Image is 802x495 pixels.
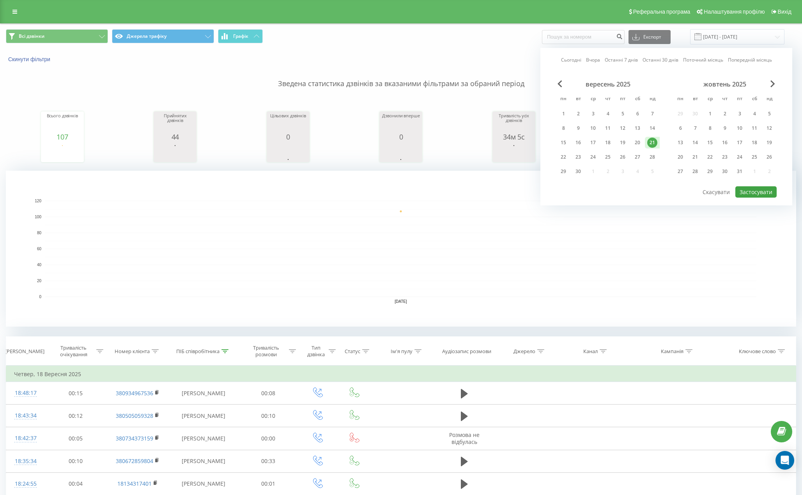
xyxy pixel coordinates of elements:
[615,137,630,148] div: пт 19 вер 2025 р.
[747,151,762,163] div: сб 25 жовт 2025 р.
[673,122,688,134] div: пн 6 жовт 2025 р.
[705,109,715,119] div: 1
[673,151,688,163] div: пн 20 жовт 2025 р.
[720,152,730,162] div: 23
[587,94,599,105] abbr: середа
[770,80,775,87] span: Next Month
[14,454,37,469] div: 18:35:34
[156,141,195,164] div: A chart.
[603,109,613,119] div: 4
[675,138,685,148] div: 13
[704,94,716,105] abbr: середа
[6,29,108,43] button: Всі дзвінки
[45,405,106,427] td: 00:12
[588,138,598,148] div: 17
[156,113,195,133] div: Прийнятих дзвінків
[233,34,248,39] span: Графік
[37,279,42,283] text: 20
[556,151,571,163] div: пн 22 вер 2025 р.
[628,30,671,44] button: Експорт
[732,137,747,148] div: пт 17 жовт 2025 р.
[169,472,237,495] td: [PERSON_NAME]
[630,122,645,134] div: сб 13 вер 2025 р.
[558,123,568,133] div: 8
[764,138,774,148] div: 19
[618,123,628,133] div: 12
[513,348,535,355] div: Джерело
[573,123,583,133] div: 9
[645,122,660,134] div: нд 14 вер 2025 р.
[646,94,658,105] abbr: неділя
[720,138,730,148] div: 16
[632,94,643,105] abbr: субота
[558,166,568,177] div: 29
[14,431,37,446] div: 18:42:37
[556,108,571,120] div: пн 1 вер 2025 р.
[45,382,106,405] td: 00:15
[705,166,715,177] div: 29
[717,122,732,134] div: чт 9 жовт 2025 р.
[764,109,774,119] div: 5
[603,123,613,133] div: 11
[37,263,42,267] text: 40
[586,108,600,120] div: ср 3 вер 2025 р.
[647,123,657,133] div: 14
[643,56,678,64] a: Останні 30 днів
[775,451,794,470] div: Open Intercom Messenger
[632,152,643,162] div: 27
[558,80,562,87] span: Previous Month
[673,137,688,148] div: пн 13 жовт 2025 р.
[762,151,777,163] div: нд 26 жовт 2025 р.
[703,122,717,134] div: ср 8 жовт 2025 р.
[586,122,600,134] div: ср 10 вер 2025 р.
[690,138,700,148] div: 14
[615,108,630,120] div: пт 5 вер 2025 р.
[720,123,730,133] div: 9
[689,94,701,105] abbr: вівторок
[117,480,152,487] a: 18134317401
[573,152,583,162] div: 23
[558,94,569,105] abbr: понеділок
[645,108,660,120] div: нд 7 вер 2025 р.
[19,33,44,39] span: Всі дзвінки
[728,56,772,64] a: Попередній місяць
[556,137,571,148] div: пн 15 вер 2025 р.
[732,108,747,120] div: пт 3 жовт 2025 р.
[778,9,791,15] span: Вихід
[645,151,660,163] div: нд 28 вер 2025 р.
[269,113,308,133] div: Цільових дзвінків
[573,138,583,148] div: 16
[673,166,688,177] div: пн 27 жовт 2025 р.
[237,405,298,427] td: 00:10
[494,141,533,164] div: A chart.
[732,151,747,163] div: пт 24 жовт 2025 р.
[690,123,700,133] div: 7
[675,152,685,162] div: 20
[6,56,54,63] button: Скинути фільтри
[176,348,220,355] div: ПІБ співробітника
[632,109,643,119] div: 6
[717,151,732,163] div: чт 23 жовт 2025 р.
[6,63,796,89] p: Зведена статистика дзвінків за вказаними фільтрами за обраний період
[116,412,153,419] a: 380505059328
[14,385,37,401] div: 18:48:17
[703,108,717,120] div: ср 1 жовт 2025 р.
[269,141,308,164] div: A chart.
[690,152,700,162] div: 21
[615,122,630,134] div: пт 12 вер 2025 р.
[688,151,703,163] div: вт 21 жовт 2025 р.
[573,166,583,177] div: 30
[112,29,214,43] button: Джерела трафіку
[586,151,600,163] div: ср 24 вер 2025 р.
[494,113,533,133] div: Тривалість усіх дзвінків
[542,30,625,44] input: Пошук за номером
[561,56,581,64] a: Сьогодні
[571,166,586,177] div: вт 30 вер 2025 р.
[688,122,703,134] div: вт 7 жовт 2025 р.
[600,108,615,120] div: чт 4 вер 2025 р.
[345,348,360,355] div: Статус
[588,123,598,133] div: 10
[675,166,685,177] div: 27
[381,141,420,164] div: A chart.
[647,138,657,148] div: 21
